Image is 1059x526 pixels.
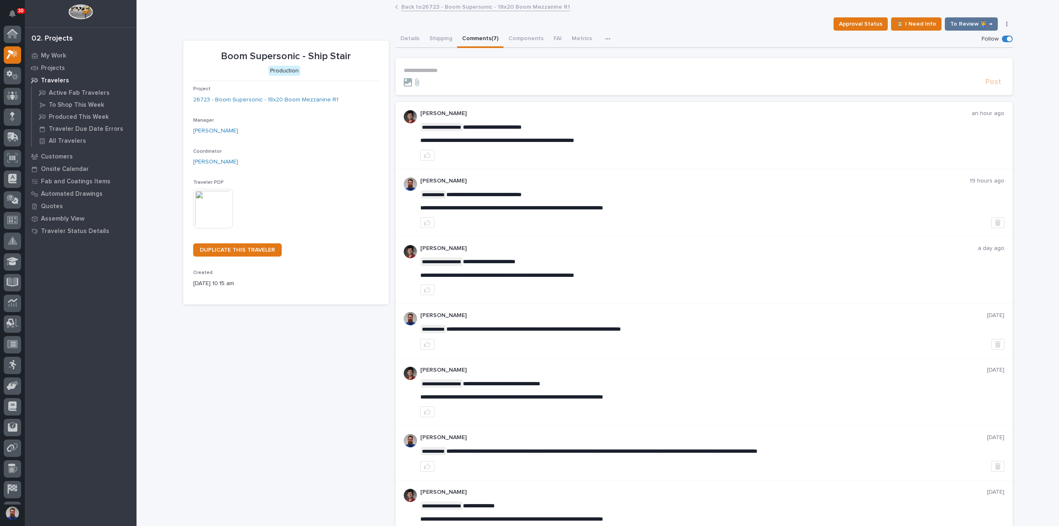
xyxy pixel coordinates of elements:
button: Metrics [567,31,597,48]
button: Notifications [4,5,21,22]
p: To Shop This Week [49,101,104,109]
div: Notifications30 [10,10,21,23]
span: DUPLICATE THIS TRAVELER [200,247,275,253]
p: [DATE] [987,489,1004,496]
button: like this post [420,284,434,295]
p: [PERSON_NAME] [420,312,987,319]
p: Traveler Due Date Errors [49,125,123,133]
p: [PERSON_NAME] [420,367,987,374]
span: Created [193,270,213,275]
p: Produced This Week [49,113,109,121]
p: Boom Supersonic - Ship Stair [193,50,379,62]
a: Assembly View [25,212,137,225]
a: Quotes [25,200,137,212]
div: 02. Projects [31,34,73,43]
button: ⏳ I Need Info [891,17,942,31]
img: ROij9lOReuV7WqYxWfnW [404,110,417,123]
p: an hour ago [972,110,1004,117]
img: ROij9lOReuV7WqYxWfnW [404,245,417,258]
a: To Shop This Week [32,99,137,110]
p: Quotes [41,203,63,210]
button: like this post [420,461,434,472]
p: Automated Drawings [41,190,103,198]
a: [PERSON_NAME] [193,158,238,166]
div: Production [268,66,300,76]
p: Follow [982,36,999,43]
a: Onsite Calendar [25,163,137,175]
p: [PERSON_NAME] [420,110,972,117]
span: Coordinator [193,149,222,154]
button: Approval Status [834,17,888,31]
span: Manager [193,118,214,123]
p: [PERSON_NAME] [420,178,970,185]
button: Delete post [991,461,1004,472]
p: [DATE] [987,434,1004,441]
a: Back to26723 - Boom Supersonic - 18x20 Boom Mezzanine R1 [401,2,570,11]
span: ⏳ I Need Info [896,19,936,29]
p: Assembly View [41,215,84,223]
img: ROij9lOReuV7WqYxWfnW [404,367,417,380]
button: Post [982,77,1004,87]
button: Comments (7) [457,31,503,48]
p: [PERSON_NAME] [420,489,987,496]
button: Details [395,31,424,48]
p: [DATE] [987,367,1004,374]
span: Project [193,86,211,91]
img: Workspace Logo [68,4,93,19]
a: 26723 - Boom Supersonic - 18x20 Boom Mezzanine R1 [193,96,338,104]
button: users-avatar [4,504,21,522]
p: 30 [18,8,24,14]
button: Delete post [991,339,1004,350]
button: like this post [420,150,434,161]
p: Traveler Status Details [41,228,109,235]
button: FAI [549,31,567,48]
a: Traveler Due Date Errors [32,123,137,135]
p: My Work [41,52,66,60]
a: Projects [25,62,137,74]
p: Fab and Coatings Items [41,178,110,185]
span: Traveler PDF [193,180,224,185]
span: To Review 👨‍🏭 → [950,19,992,29]
p: Onsite Calendar [41,166,89,173]
button: Delete post [991,217,1004,228]
span: Approval Status [839,19,882,29]
p: [DATE] 10:15 am [193,279,379,288]
button: like this post [420,339,434,350]
a: DUPLICATE THIS TRAVELER [193,243,282,257]
a: My Work [25,49,137,62]
a: Fab and Coatings Items [25,175,137,187]
a: Active Fab Travelers [32,87,137,98]
a: [PERSON_NAME] [193,127,238,135]
p: [PERSON_NAME] [420,434,987,441]
span: Post [985,77,1001,87]
p: [PERSON_NAME] [420,245,978,252]
img: 6hTokn1ETDGPf9BPokIQ [404,434,417,447]
p: [DATE] [987,312,1004,319]
p: Projects [41,65,65,72]
p: Active Fab Travelers [49,89,110,97]
button: Shipping [424,31,457,48]
button: Components [503,31,549,48]
a: Produced This Week [32,111,137,122]
img: ROij9lOReuV7WqYxWfnW [404,489,417,502]
img: 6hTokn1ETDGPf9BPokIQ [404,178,417,191]
p: 19 hours ago [970,178,1004,185]
a: Travelers [25,74,137,86]
p: Travelers [41,77,69,84]
a: Traveler Status Details [25,225,137,237]
p: Customers [41,153,73,161]
button: To Review 👨‍🏭 → [945,17,998,31]
img: 6hTokn1ETDGPf9BPokIQ [404,312,417,325]
a: All Travelers [32,135,137,147]
p: a day ago [978,245,1004,252]
button: like this post [420,406,434,417]
a: Automated Drawings [25,187,137,200]
button: like this post [420,217,434,228]
p: All Travelers [49,137,86,145]
a: Customers [25,150,137,163]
